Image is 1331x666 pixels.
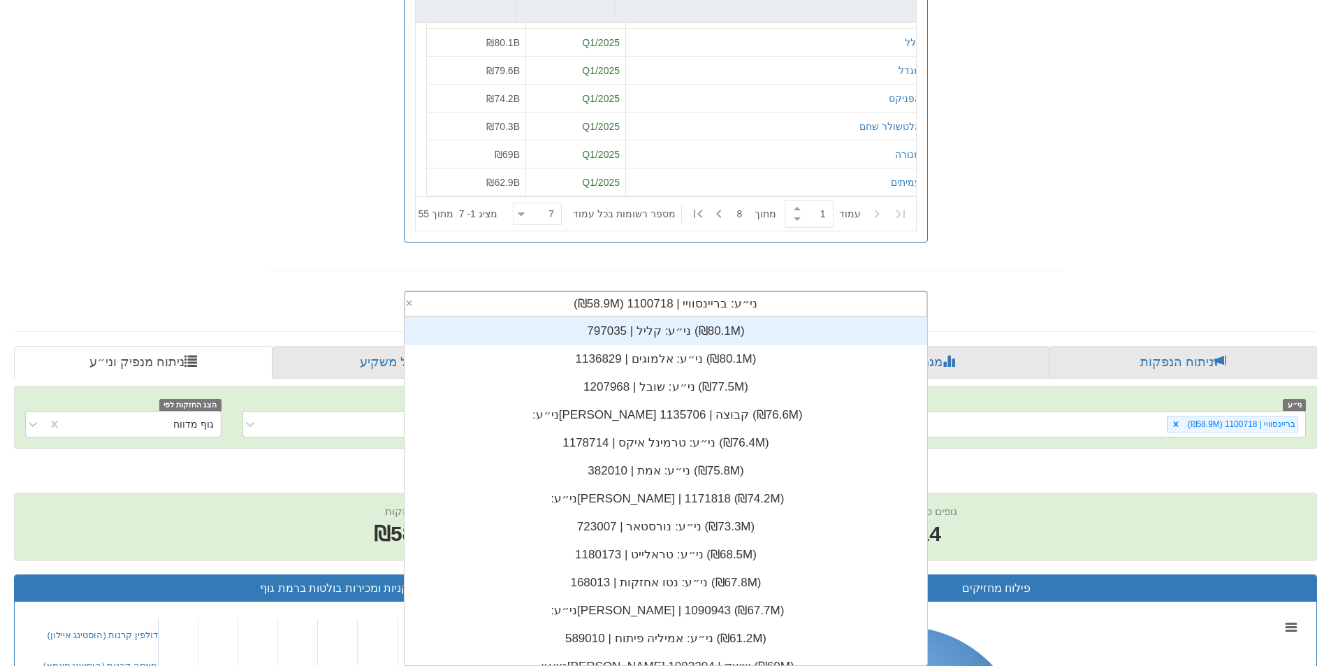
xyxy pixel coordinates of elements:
a: דולפין קרנות (הוסטינג איילון) [48,630,159,640]
div: ₪74.2B [432,91,520,105]
div: בריינסוויי | 1100718 (₪58.9M) [1184,417,1297,433]
span: ₪58.9M [374,522,449,545]
div: ‏מציג 1 - 7 ‏ מתוך 55 [419,198,497,229]
div: ני״ע: ‏נורסטאר | 723007 ‎(₪73.3M)‎ [405,513,927,541]
div: Q1/2025 [532,119,620,133]
span: הצג החזקות לפי [159,399,221,411]
div: ני״ע: ‏קליל | 797035 ‎(₪80.1M)‎ [405,317,927,345]
div: ני״ע: ‏[PERSON_NAME] | 1090943 ‎(₪67.7M)‎ [405,597,927,625]
div: ₪62.9B [432,175,520,189]
span: Clear value [405,292,417,316]
span: גופים פעילים [902,505,957,517]
span: × [405,297,413,310]
h3: קניות ומכירות בולטות ברמת גוף [25,582,644,595]
div: ני״ע: ‏שובל | 1207968 ‎(₪77.5M)‎ [405,373,927,401]
a: פרופיל משקיע [272,346,535,379]
button: מגדל [899,63,921,77]
span: 8 [737,207,755,221]
div: ני״ע: ‏טראלייט | 1180173 ‎(₪68.5M)‎ [405,541,927,569]
div: ני״ע: ‏אמיליה פיתוח | 589010 ‎(₪61.2M)‎ [405,625,927,653]
span: ‏מספר רשומות בכל עמוד [573,207,676,221]
div: ני״ע: ‏נטו אחזקות | 168013 ‎(₪67.8M)‎ [405,569,927,597]
a: ניתוח הנפקות [1049,346,1317,379]
div: Q1/2025 [532,63,620,77]
button: הפניקס [889,91,921,105]
button: כלל [905,35,921,49]
button: אלטשולר שחם [859,119,921,133]
span: ני״ע [1283,399,1306,411]
div: Q1/2025 [532,175,620,189]
div: Q1/2025 [532,35,620,49]
div: גוף מדווח [173,417,214,431]
div: ני״ע: ‏[PERSON_NAME] קבוצה | 1135706 ‎(₪76.6M)‎ [405,401,927,429]
div: ₪79.6B [432,63,520,77]
div: ‏ מתוך [507,198,913,229]
a: ניתוח מנפיק וני״ע [14,346,272,379]
div: Q1/2025 [532,91,620,105]
div: Q1/2025 [532,147,620,161]
h3: פילוח מחזיקים [688,582,1307,595]
h2: בריינסוויי | 1100718 - ניתוח ני״ע [14,463,1317,486]
div: ני״ע: ‏אמת | 382010 ‎(₪75.8M)‎ [405,457,927,485]
div: ני״ע: ‏אלמוגים | 1136829 ‎(₪80.1M)‎ [405,345,927,373]
div: ₪69B [432,147,520,161]
div: ני״ע: ‏[PERSON_NAME] | 1171818 ‎(₪74.2M)‎ [405,485,927,513]
span: ני״ע: ‏בריינסוויי | 1100718 ‎(₪58.9M)‎ [574,297,757,310]
span: ‏עמוד [839,207,861,221]
span: 14 [902,519,957,549]
div: ני״ע: ‏טרמינל איקס | 1178714 ‎(₪76.4M)‎ [405,429,927,457]
span: שווי החזקות [385,505,438,517]
div: ₪80.1B [432,35,520,49]
button: מנורה [895,147,921,161]
button: עמיתים [891,175,921,189]
div: ₪70.3B [432,119,520,133]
